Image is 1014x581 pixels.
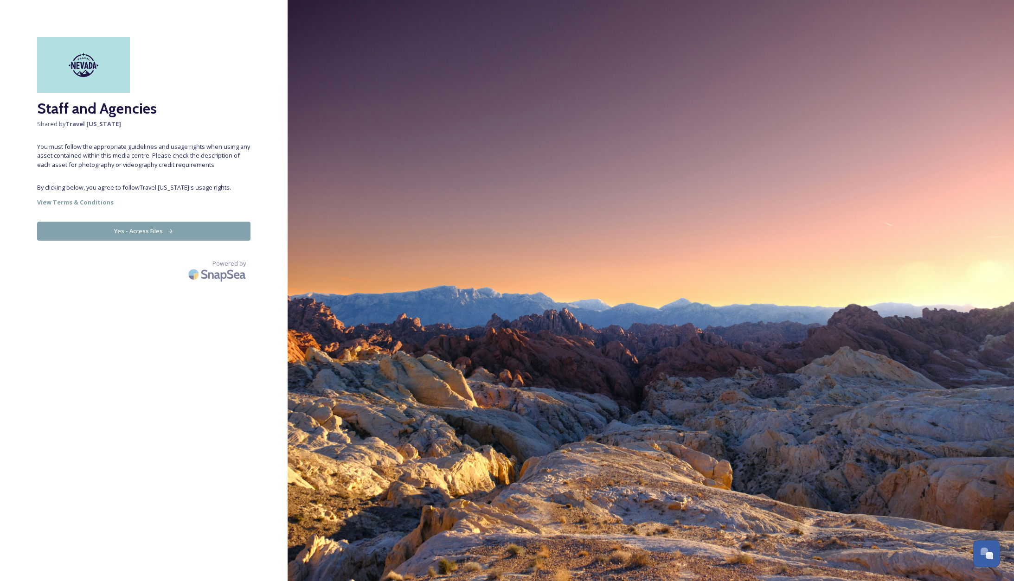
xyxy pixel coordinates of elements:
img: SnapSea Logo [186,263,250,285]
button: Open Chat [973,540,1000,567]
img: download.png [37,37,130,93]
h2: Staff and Agencies [37,97,250,120]
span: You must follow the appropriate guidelines and usage rights when using any asset contained within... [37,142,250,169]
strong: View Terms & Conditions [37,198,114,206]
span: By clicking below, you agree to follow Travel [US_STATE] 's usage rights. [37,183,250,192]
span: Shared by [37,120,250,128]
button: Yes - Access Files [37,222,250,241]
strong: Travel [US_STATE] [65,120,121,128]
a: View Terms & Conditions [37,197,250,208]
span: Powered by [212,259,246,268]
